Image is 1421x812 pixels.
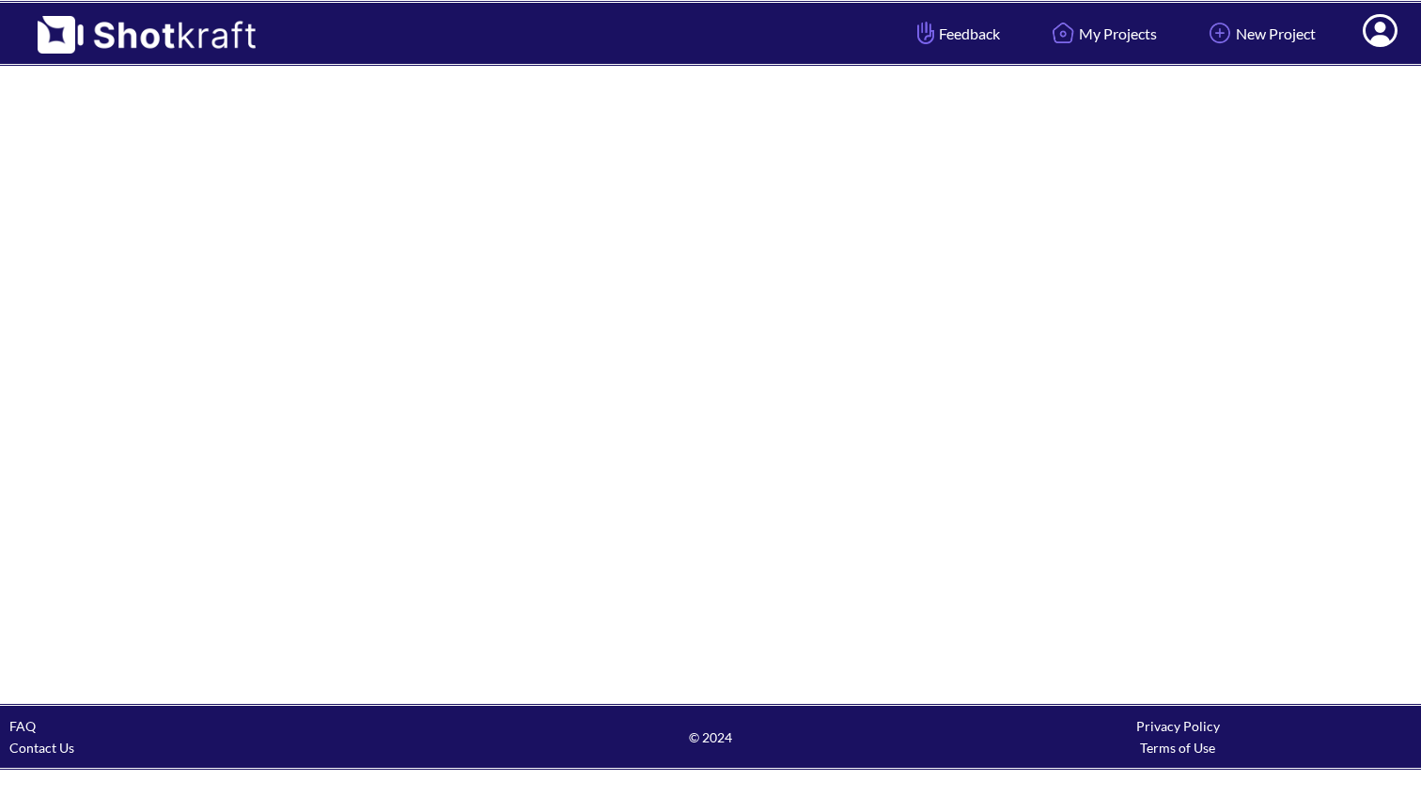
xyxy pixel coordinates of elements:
div: Terms of Use [945,737,1412,758]
img: Add Icon [1204,17,1236,49]
span: Feedback [913,23,1000,44]
img: Home Icon [1047,17,1079,49]
a: New Project [1190,8,1330,58]
a: My Projects [1033,8,1171,58]
div: Privacy Policy [945,715,1412,737]
span: © 2024 [476,726,944,748]
img: Hand Icon [913,17,939,49]
a: Contact Us [9,740,74,756]
a: FAQ [9,718,36,734]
